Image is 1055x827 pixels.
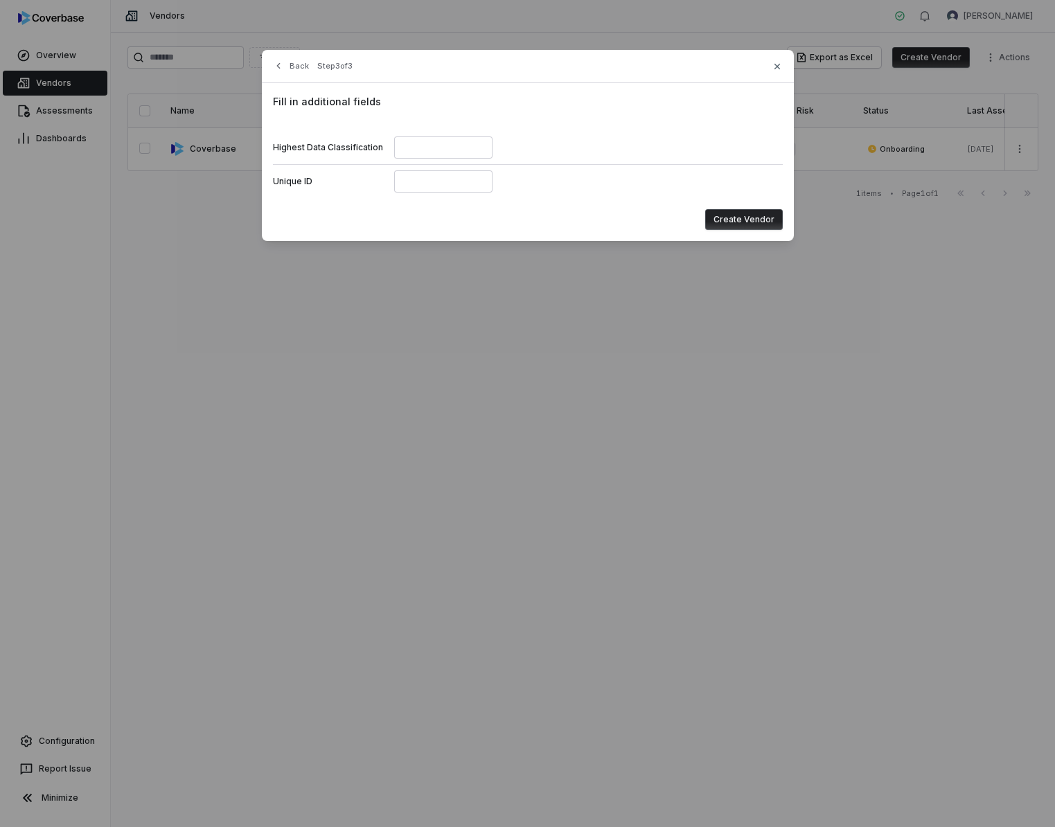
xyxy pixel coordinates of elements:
span: Step 3 of 3 [317,61,353,71]
span: Fill in additional fields [273,94,783,109]
label: Highest Data Classification [273,142,383,153]
button: Back [269,53,313,78]
label: Unique ID [273,176,383,187]
button: Create Vendor [705,209,783,230]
